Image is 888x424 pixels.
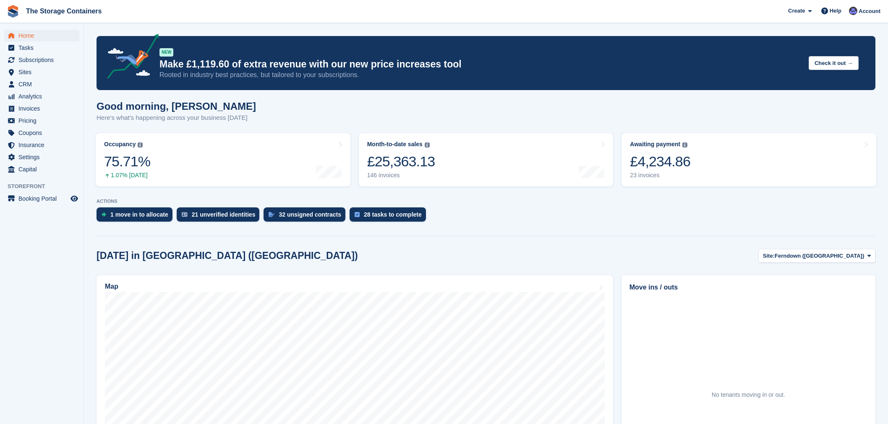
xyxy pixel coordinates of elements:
img: stora-icon-8386f47178a22dfd0bd8f6a31ec36ba5ce8667c1dd55bd0f319d3a0aa187defe.svg [7,5,19,18]
span: Help [830,7,841,15]
div: £4,234.86 [630,153,690,170]
p: Rooted in industry best practices, but tailored to your subscriptions. [159,70,802,80]
a: Preview store [69,194,79,204]
a: 28 tasks to complete [350,207,430,226]
span: CRM [18,78,69,90]
span: Analytics [18,90,69,102]
p: Make £1,119.60 of extra revenue with our new price increases tool [159,58,802,70]
div: £25,363.13 [367,153,435,170]
span: Home [18,30,69,41]
h2: Map [105,283,118,290]
p: ACTIONS [97,199,875,204]
div: 1 move in to allocate [110,211,168,218]
span: Invoices [18,103,69,114]
p: Here's what's happening across your business [DATE] [97,113,256,123]
span: Coupons [18,127,69,139]
a: menu [4,151,79,163]
div: Occupancy [104,141,136,148]
span: Pricing [18,115,69,127]
span: Insurance [18,139,69,151]
a: menu [4,30,79,41]
img: icon-info-grey-7440780725fd019a000dd9b08b2336e03edf1995a4989e88bcd33f0948082b44.svg [425,142,430,147]
div: No tenants moving in or out. [712,390,785,399]
div: Month-to-date sales [367,141,423,148]
a: 32 unsigned contracts [264,207,350,226]
a: Occupancy 75.71% 1.07% [DATE] [96,133,350,186]
h1: Good morning, [PERSON_NAME] [97,101,256,112]
a: menu [4,115,79,127]
a: menu [4,193,79,204]
span: Booking Portal [18,193,69,204]
div: NEW [159,48,173,57]
img: task-75834270c22a3079a89374b754ae025e5fb1db73e45f91037f5363f120a921f8.svg [355,212,360,217]
img: price-adjustments-announcement-icon-8257ccfd72463d97f412b2fc003d46551f7dbcb40ab6d574587a9cd5c0d94... [100,34,159,82]
span: Subscriptions [18,54,69,66]
a: menu [4,66,79,78]
span: Storefront [8,182,84,191]
a: menu [4,54,79,66]
a: menu [4,139,79,151]
a: menu [4,163,79,175]
a: menu [4,90,79,102]
a: menu [4,127,79,139]
div: 1.07% [DATE] [104,172,150,179]
span: Settings [18,151,69,163]
div: 146 invoices [367,172,435,179]
span: Account [859,7,880,16]
img: icon-info-grey-7440780725fd019a000dd9b08b2336e03edf1995a4989e88bcd33f0948082b44.svg [138,142,143,147]
div: 32 unsigned contracts [279,211,341,218]
div: 75.71% [104,153,150,170]
img: verify_identity-adf6edd0f0f0b5bbfe63781bf79b02c33cf7c696d77639b501bdc392416b5a36.svg [182,212,188,217]
span: Site: [763,252,775,260]
span: Create [788,7,805,15]
a: menu [4,103,79,114]
button: Check it out → [809,56,859,70]
span: Ferndown ([GEOGRAPHIC_DATA]) [775,252,864,260]
img: move_ins_to_allocate_icon-fdf77a2bb77ea45bf5b3d319d69a93e2d87916cf1d5bf7949dd705db3b84f3ca.svg [102,212,106,217]
div: Awaiting payment [630,141,680,148]
img: Dan Excell [849,7,857,15]
a: Awaiting payment £4,234.86 23 invoices [622,133,876,186]
div: 21 unverified identities [192,211,256,218]
a: menu [4,78,79,90]
h2: Move ins / outs [629,282,867,292]
a: The Storage Containers [23,4,105,18]
button: Site: Ferndown ([GEOGRAPHIC_DATA]) [758,249,875,263]
img: icon-info-grey-7440780725fd019a000dd9b08b2336e03edf1995a4989e88bcd33f0948082b44.svg [682,142,687,147]
span: Sites [18,66,69,78]
a: 1 move in to allocate [97,207,177,226]
a: 21 unverified identities [177,207,264,226]
a: menu [4,42,79,54]
div: 23 invoices [630,172,690,179]
h2: [DATE] in [GEOGRAPHIC_DATA] ([GEOGRAPHIC_DATA]) [97,250,358,261]
a: Month-to-date sales £25,363.13 146 invoices [359,133,614,186]
div: 28 tasks to complete [364,211,422,218]
span: Tasks [18,42,69,54]
span: Capital [18,163,69,175]
img: contract_signature_icon-13c848040528278c33f63329250d36e43548de30e8caae1d1a13099fd9432cc5.svg [269,212,274,217]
